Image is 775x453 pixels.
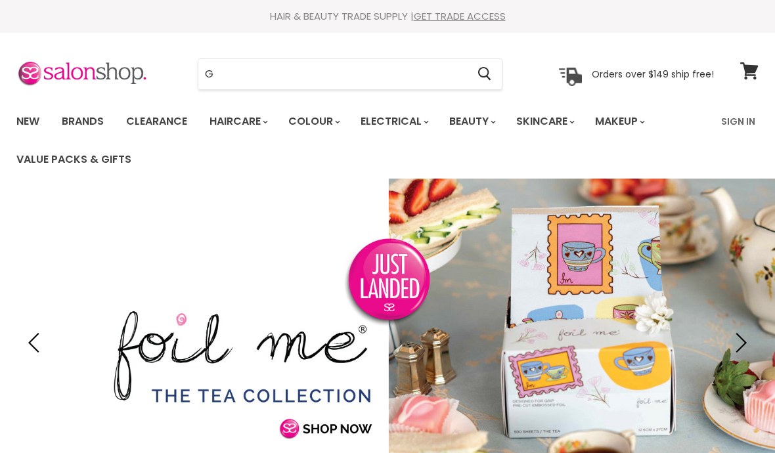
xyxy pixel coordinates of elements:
a: Makeup [585,108,653,135]
a: Value Packs & Gifts [7,146,141,173]
form: Product [198,58,502,90]
ul: Main menu [7,102,713,179]
input: Search [198,59,467,89]
button: Previous [23,330,49,356]
a: GET TRADE ACCESS [414,9,506,23]
a: Beauty [439,108,504,135]
a: Skincare [506,108,583,135]
a: New [7,108,49,135]
button: Search [467,59,502,89]
a: Haircare [200,108,276,135]
a: Colour [278,108,348,135]
iframe: Gorgias live chat messenger [709,391,762,440]
button: Next [726,330,752,356]
p: Orders over $149 ship free! [592,68,714,79]
a: Sign In [713,108,763,135]
a: Electrical [351,108,437,135]
a: Brands [52,108,114,135]
a: Clearance [116,108,197,135]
